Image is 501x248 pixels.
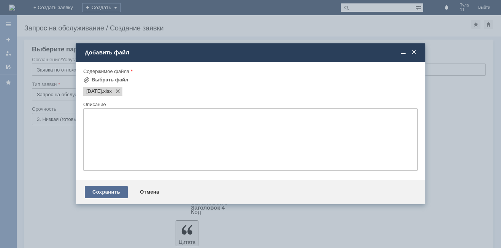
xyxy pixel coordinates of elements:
div: Выбрать файл [92,77,128,83]
span: Закрыть [410,49,418,56]
div: Здравствуйте! Удалите отложенные чеки за [DATE] [3,3,111,15]
div: Содержимое файла [83,69,416,74]
span: 09.10.25.xlsx [102,88,112,94]
div: Добавить файл [85,49,418,56]
span: Свернуть (Ctrl + M) [400,49,407,56]
span: 09.10.25.xlsx [86,88,102,94]
div: Описание [83,102,416,107]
